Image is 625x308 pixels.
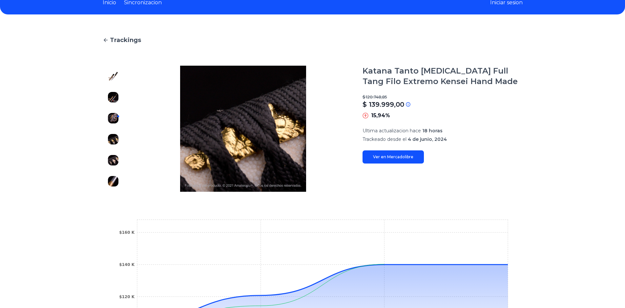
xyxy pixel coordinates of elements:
img: Katana Tanto Tora Full Tang Filo Extremo Kensei Hand Made [108,134,118,144]
tspan: $140 K [119,262,135,267]
img: Katana Tanto Tora Full Tang Filo Extremo Kensei Hand Made [108,113,118,123]
p: $ 120.748,85 [363,95,523,100]
img: Katana Tanto Tora Full Tang Filo Extremo Kensei Hand Made [137,66,349,192]
a: Ver en Mercadolibre [363,150,424,164]
span: Trackings [110,35,141,45]
a: Trackings [103,35,523,45]
h1: Katana Tanto [MEDICAL_DATA] Full Tang Filo Extremo Kensei Hand Made [363,66,523,87]
span: Trackeado desde el [363,136,406,142]
p: 15,94% [371,112,390,120]
span: 4 de junio, 2024 [408,136,447,142]
tspan: $120 K [119,295,135,299]
img: Katana Tanto Tora Full Tang Filo Extremo Kensei Hand Made [108,155,118,165]
span: Ultima actualizacion hace [363,128,421,134]
img: Katana Tanto Tora Full Tang Filo Extremo Kensei Hand Made [108,176,118,187]
img: Katana Tanto Tora Full Tang Filo Extremo Kensei Hand Made [108,92,118,102]
span: 18 horas [422,128,443,134]
tspan: $160 K [119,230,135,235]
p: $ 139.999,00 [363,100,404,109]
img: Katana Tanto Tora Full Tang Filo Extremo Kensei Hand Made [108,71,118,81]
